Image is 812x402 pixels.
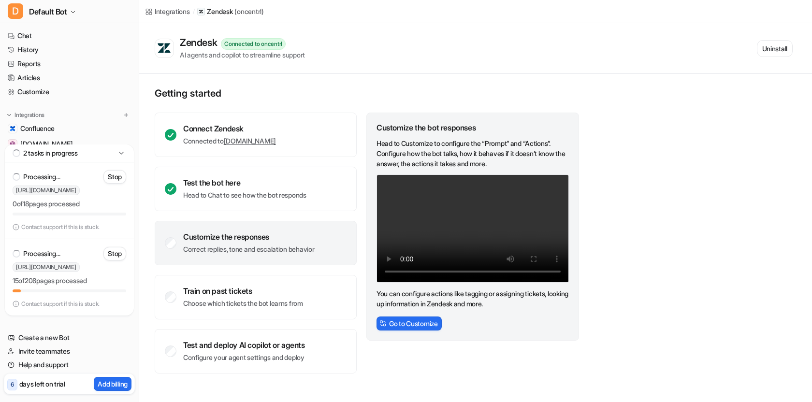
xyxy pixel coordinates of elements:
[4,331,135,345] a: Create a new Bot
[183,136,276,146] p: Connected to
[108,249,122,258] p: Stop
[155,6,190,16] div: Integrations
[4,29,135,43] a: Chat
[13,276,126,286] p: 15 of 208 pages processed
[14,111,44,119] p: Integrations
[193,7,195,16] span: /
[103,247,126,260] button: Stop
[98,379,128,389] p: Add billing
[377,138,569,169] p: Head to Customize to configure the “Prompt” and “Actions”. Configure how the bot talks, how it be...
[21,223,100,231] p: Contact support if this is stuck.
[224,137,276,145] a: [DOMAIN_NAME]
[10,126,15,131] img: Confluence
[20,124,55,133] span: Confluence
[11,380,14,389] p: 6
[145,6,190,16] a: Integrations
[23,148,78,158] p: 2 tasks in progress
[180,50,305,60] div: AI agents and copilot to streamline support
[207,7,232,16] p: Zendesk
[197,7,263,16] a: Zendesk(oncentrl)
[183,353,305,362] p: Configure your agent settings and deploy
[20,139,72,149] span: [DOMAIN_NAME]
[183,124,276,133] div: Connect Zendesk
[183,244,314,254] p: Correct replies, tone and escalation behavior
[155,87,580,99] p: Getting started
[23,249,60,258] p: Processing...
[4,358,135,372] a: Help and support
[157,43,172,54] img: Zendesk logo
[23,172,60,182] p: Processing...
[4,71,135,85] a: Articles
[180,37,221,48] div: Zendesk
[10,141,15,147] img: id.atlassian.com
[183,286,303,296] div: Train on past tickets
[379,320,386,327] img: CstomizeIcon
[183,232,314,242] div: Customize the responses
[4,122,135,135] a: ConfluenceConfluence
[234,7,263,16] p: ( oncentrl )
[183,190,306,200] p: Head to Chat to see how the bot responds
[377,288,569,309] p: You can configure actions like tagging or assigning tickets, looking up information in Zendesk an...
[13,199,126,209] p: 0 of 18 pages processed
[29,5,67,18] span: Default Bot
[4,110,47,120] button: Integrations
[4,43,135,57] a: History
[13,262,80,272] span: [URL][DOMAIN_NAME]
[377,123,569,132] div: Customize the bot responses
[19,379,65,389] p: days left on trial
[4,57,135,71] a: Reports
[6,112,13,118] img: expand menu
[4,137,135,151] a: id.atlassian.com[DOMAIN_NAME]
[4,85,135,99] a: Customize
[13,186,80,195] span: [URL][DOMAIN_NAME]
[377,174,569,283] video: Your browser does not support the video tag.
[4,345,135,358] a: Invite teammates
[183,299,303,308] p: Choose which tickets the bot learns from
[103,170,126,184] button: Stop
[94,377,131,391] button: Add billing
[377,316,442,330] button: Go to Customize
[183,178,306,187] div: Test the bot here
[8,3,23,19] span: D
[183,340,305,350] div: Test and deploy AI copilot or agents
[21,300,100,308] p: Contact support if this is stuck.
[221,38,286,50] div: Connected to oncentrl
[123,112,130,118] img: menu_add.svg
[108,172,122,182] p: Stop
[757,40,793,57] button: Uninstall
